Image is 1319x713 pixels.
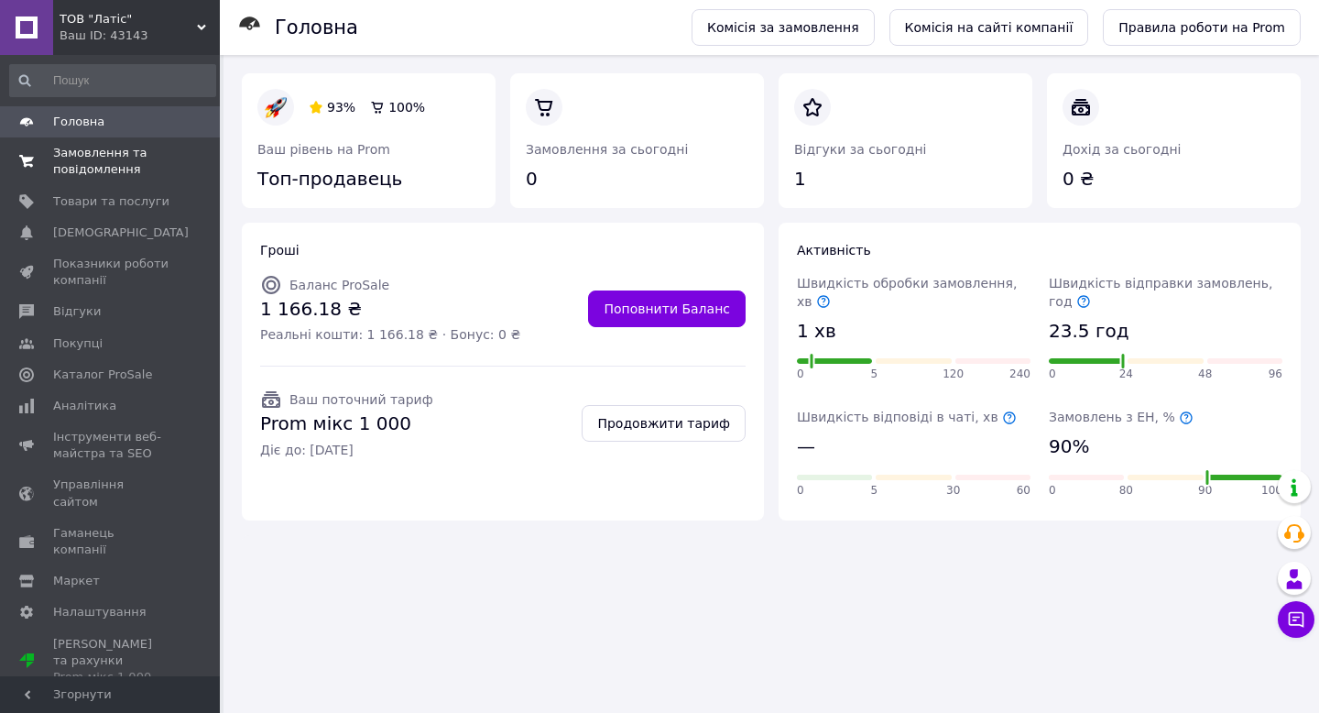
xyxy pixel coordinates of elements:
[1198,367,1212,382] span: 48
[327,100,355,115] span: 93%
[53,398,116,414] span: Аналітика
[797,243,871,258] span: Активність
[797,433,815,460] span: —
[1261,483,1282,499] span: 100
[797,367,804,382] span: 0
[289,392,433,407] span: Ваш поточний тариф
[797,483,804,499] span: 0
[1049,410,1194,424] span: Замовлень з ЕН, %
[60,27,220,44] div: Ваш ID: 43143
[1198,483,1212,499] span: 90
[943,367,964,382] span: 120
[53,335,103,352] span: Покупці
[53,636,169,686] span: [PERSON_NAME] та рахунки
[797,276,1017,309] span: Швидкість обробки замовлення, хв
[53,114,104,130] span: Головна
[1049,483,1056,499] span: 0
[797,318,836,345] span: 1 хв
[53,429,169,462] span: Інструменти веб-майстра та SEO
[946,483,960,499] span: 30
[53,303,101,320] span: Відгуки
[889,9,1089,46] a: Комісія на сайті компанії
[582,405,746,442] a: Продовжити тариф
[260,296,520,323] span: 1 166.18 ₴
[275,16,358,38] h1: Головна
[9,64,216,97] input: Пошук
[1119,367,1133,382] span: 24
[260,243,300,258] span: Гроші
[1278,601,1314,638] button: Чат з покупцем
[1049,318,1128,345] span: 23.5 год
[53,573,100,589] span: Маркет
[53,256,169,289] span: Показники роботи компанії
[53,145,169,178] span: Замовлення та повідомлення
[53,225,189,241] span: [DEMOGRAPHIC_DATA]
[289,278,389,292] span: Баланс ProSale
[1049,276,1272,309] span: Швидкість відправки замовлень, год
[1269,367,1282,382] span: 96
[53,604,147,620] span: Налаштування
[53,367,152,383] span: Каталог ProSale
[260,411,433,437] span: Prom мікс 1 000
[388,100,425,115] span: 100%
[53,669,169,686] div: Prom мікс 1 000
[260,325,520,344] span: Реальні кошти: 1 166.18 ₴ · Бонус: 0 ₴
[53,193,169,210] span: Товари та послуги
[1049,433,1089,460] span: 90%
[60,11,197,27] span: ТОВ "Латiс"
[1049,367,1056,382] span: 0
[53,525,169,558] span: Гаманець компанії
[1009,367,1030,382] span: 240
[871,367,878,382] span: 5
[692,9,875,46] a: Комісія за замовлення
[871,483,878,499] span: 5
[588,291,746,327] a: Поповнити Баланс
[1017,483,1030,499] span: 60
[260,441,433,459] span: Діє до: [DATE]
[1119,483,1133,499] span: 80
[1103,9,1301,46] a: Правила роботи на Prom
[797,410,1017,424] span: Швидкість відповіді в чаті, хв
[53,477,169,510] span: Управління сайтом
